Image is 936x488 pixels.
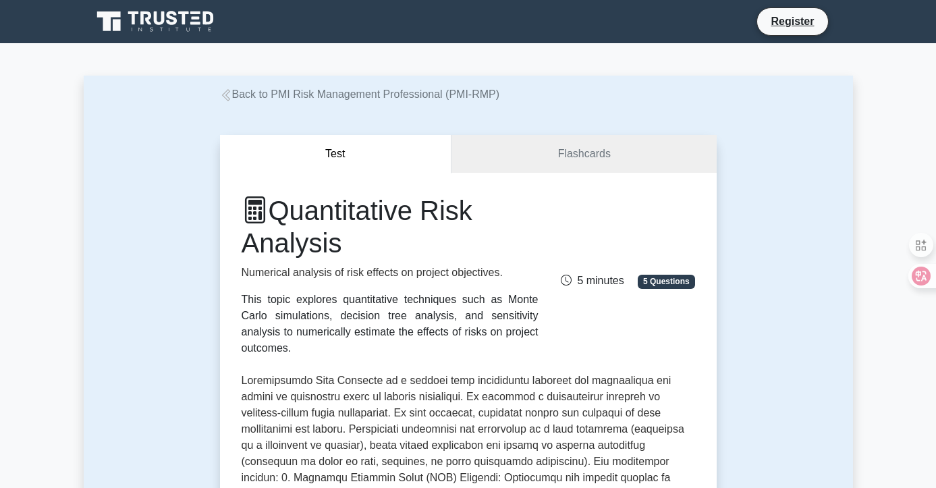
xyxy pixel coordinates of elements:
a: Back to PMI Risk Management Professional (PMI-RMP) [220,88,500,100]
span: 5 Questions [638,275,694,288]
div: This topic explores quantitative techniques such as Monte Carlo simulations, decision tree analys... [242,292,539,356]
a: Flashcards [451,135,716,173]
span: 5 minutes [561,275,624,286]
button: Test [220,135,452,173]
h1: Quantitative Risk Analysis [242,194,539,259]
p: Numerical analysis of risk effects on project objectives. [242,265,539,281]
a: Register [763,13,822,30]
